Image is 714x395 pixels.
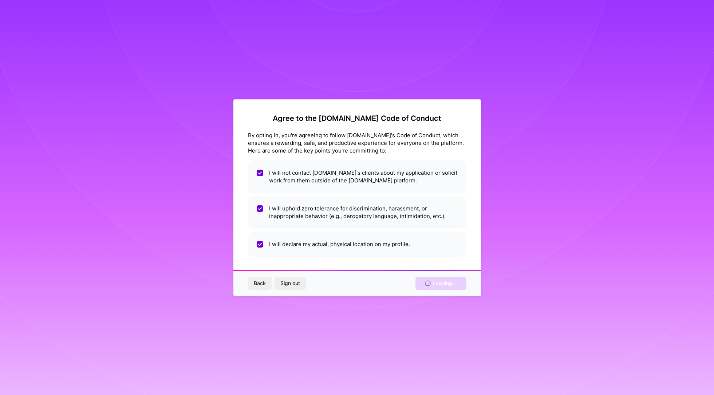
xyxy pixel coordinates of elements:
button: Sign out [275,277,306,290]
li: I will uphold zero tolerance for discrimination, harassment, or inappropriate behavior (e.g., der... [248,196,466,229]
span: Sign out [280,280,300,287]
button: Back [248,277,272,290]
span: Back [254,280,266,287]
li: I will declare my actual, physical location on my profile. [248,232,466,257]
h2: Agree to the [DOMAIN_NAME] Code of Conduct [248,114,466,123]
div: By opting in, you're agreeing to follow [DOMAIN_NAME]'s Code of Conduct, which ensures a rewardin... [248,131,466,154]
li: I will not contact [DOMAIN_NAME]'s clients about my application or solicit work from them outside... [248,160,466,193]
